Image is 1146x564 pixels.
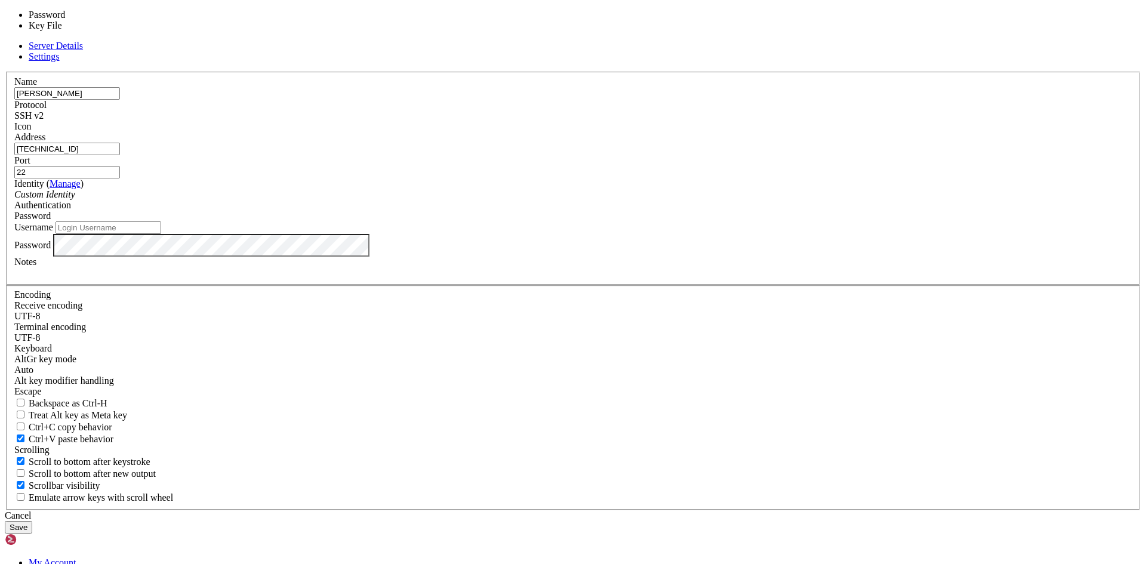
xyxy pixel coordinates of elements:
[47,178,84,189] span: ( )
[14,492,173,503] label: When using the alternative screen buffer, and DECCKM (Application Cursor Keys) is active, mouse w...
[14,386,41,396] span: Escape
[14,178,84,189] label: Identity
[14,143,120,155] input: Host Name or IP
[14,166,120,178] input: Port Number
[14,365,33,375] span: Auto
[14,189,1132,200] div: Custom Identity
[29,10,128,20] li: Password
[14,343,52,353] label: Keyboard
[14,211,51,221] span: Password
[56,221,161,234] input: Login Username
[29,492,173,503] span: Emulate arrow keys with scroll wheel
[29,480,100,491] span: Scrollbar visibility
[14,100,47,110] label: Protocol
[14,445,50,455] label: Scrolling
[14,300,82,310] label: Set the expected encoding for data received from the host. If the encodings do not match, visual ...
[29,51,60,61] a: Settings
[29,434,113,444] span: Ctrl+V paste behavior
[14,110,44,121] span: SSH v2
[29,410,127,420] span: Treat Alt key as Meta key
[17,457,24,465] input: Scroll to bottom after keystroke
[14,132,45,142] label: Address
[14,480,100,491] label: The vertical scrollbar mode.
[29,469,156,479] span: Scroll to bottom after new output
[14,365,1132,375] div: Auto
[14,332,1132,343] div: UTF-8
[14,257,36,267] label: Notes
[29,457,150,467] span: Scroll to bottom after keystroke
[17,469,24,477] input: Scroll to bottom after new output
[14,110,1132,121] div: SSH v2
[29,41,83,51] a: Server Details
[14,87,120,100] input: Server Name
[14,239,51,249] label: Password
[14,289,51,300] label: Encoding
[14,386,1132,397] div: Escape
[14,410,127,420] label: Whether the Alt key acts as a Meta key or as a distinct Alt key.
[5,521,32,534] button: Save
[14,398,107,408] label: If true, the backspace should send BS ('\x08', aka ^H). Otherwise the backspace key should send '...
[17,399,24,406] input: Backspace as Ctrl-H
[14,322,86,332] label: The default terminal encoding. ISO-2022 enables character map translations (like graphics maps). ...
[29,20,128,31] li: Key File
[14,469,156,479] label: Scroll to bottom after new output.
[14,457,150,467] label: Whether to scroll to the bottom on any keystroke.
[14,375,114,386] label: Controls how the Alt key is handled. Escape: Send an ESC prefix. 8-Bit: Add 128 to the typed char...
[14,211,1132,221] div: Password
[17,411,24,418] input: Treat Alt key as Meta key
[29,398,107,408] span: Backspace as Ctrl-H
[14,155,30,165] label: Port
[14,422,112,432] label: Ctrl-C copies if true, send ^C to host if false. Ctrl-Shift-C sends ^C to host if true, copies if...
[17,481,24,489] input: Scrollbar visibility
[17,434,24,442] input: Ctrl+V paste behavior
[14,311,1132,322] div: UTF-8
[50,178,81,189] a: Manage
[17,493,24,501] input: Emulate arrow keys with scroll wheel
[14,434,113,444] label: Ctrl+V pastes if true, sends ^V to host if false. Ctrl+Shift+V sends ^V to host if true, pastes i...
[5,534,73,545] img: Shellngn
[5,510,1141,521] div: Cancel
[14,121,31,131] label: Icon
[14,189,75,199] i: Custom Identity
[14,76,37,87] label: Name
[14,354,76,364] label: Set the expected encoding for data received from the host. If the encodings do not match, visual ...
[14,200,71,210] label: Authentication
[14,311,41,321] span: UTF-8
[14,332,41,343] span: UTF-8
[17,423,24,430] input: Ctrl+C copy behavior
[14,222,53,232] label: Username
[29,422,112,432] span: Ctrl+C copy behavior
